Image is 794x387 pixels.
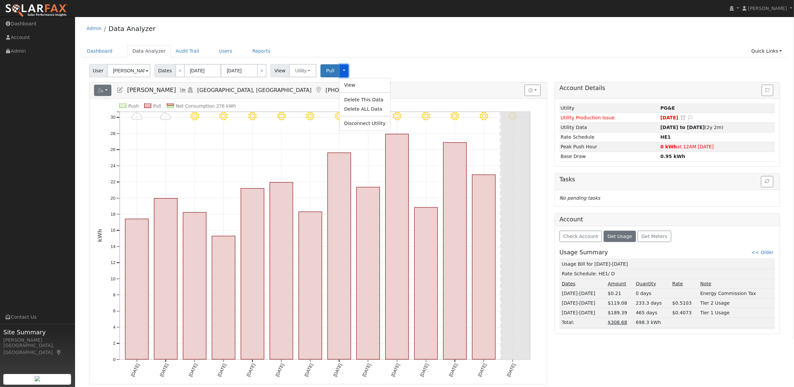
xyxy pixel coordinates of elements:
[187,87,194,93] a: Login As (last Never)
[328,153,351,360] rect: onclick=""
[561,269,774,279] td: Rate Schedule: HE1
[154,64,176,77] span: Dates
[257,64,266,77] a: >
[699,298,774,308] td: Tier 2 Usage
[636,309,670,316] div: 465 days
[289,64,316,77] button: Utility
[248,112,257,121] i: 9/13 - MostlyClear
[108,25,155,33] a: Data Analyzer
[113,309,115,314] text: 6
[448,363,459,378] text: [DATE]
[219,112,228,121] i: 9/12 - MostlyClear
[419,363,430,378] text: [DATE]
[127,87,176,93] span: [PERSON_NAME]
[561,308,607,318] td: [DATE]-[DATE]
[477,363,488,378] text: [DATE]
[315,87,322,93] a: Map
[160,112,171,121] i: 9/10 - MostlyCloudy
[246,363,256,378] text: [DATE]
[638,231,671,242] button: Get Meters
[700,281,711,286] u: Note
[560,216,583,223] h5: Account
[335,112,343,121] i: 9/16 - Clear
[751,250,773,255] a: << Older
[110,147,115,152] text: 26
[241,189,264,360] rect: onclick=""
[339,104,390,114] a: Delete ALL Data
[560,85,775,92] h5: Account Details
[608,320,627,325] u: $308.68
[607,298,635,308] td: $119.08
[451,112,459,121] i: 9/20 - MostlyClear
[560,231,602,242] button: Check Account
[97,229,103,242] text: kWh
[274,363,285,378] text: [DATE]
[110,212,115,217] text: 18
[116,87,124,93] a: Edit User (36143)
[131,112,142,121] i: 9/09 - MostlyCloudy
[56,350,62,355] a: Map
[339,119,390,128] a: Disconnect Utility
[560,103,659,113] td: Utility
[212,236,235,360] rect: onclick=""
[113,325,115,330] text: 4
[560,132,659,142] td: Rate Schedule
[154,198,177,359] rect: onclick=""
[171,45,204,57] a: Audit Trail
[672,300,698,307] div: $0.5103
[153,104,161,109] text: Pull
[560,152,659,161] td: Base Draw
[660,125,723,130] span: (2y 2m)
[748,6,787,11] span: [PERSON_NAME]
[604,231,636,242] button: Get Usage
[277,112,286,121] i: 9/14 - Clear
[660,105,675,111] strong: ID: 17220081, authorized: 08/25/25
[761,176,773,187] button: Refresh
[561,115,615,120] span: Utility Production Issue
[660,134,671,140] strong: D
[303,363,314,378] text: [DATE]
[3,337,71,344] div: [PERSON_NAME]
[561,298,607,308] td: [DATE]-[DATE]
[636,300,670,307] div: 233.3 days
[127,45,171,57] a: Data Analyzer
[332,363,343,378] text: [DATE]
[82,45,118,57] a: Dashboard
[3,342,71,356] div: [GEOGRAPHIC_DATA], [GEOGRAPHIC_DATA]
[270,182,293,359] rect: onclick=""
[326,68,334,73] span: Pull
[110,196,115,201] text: 20
[247,45,275,57] a: Reports
[607,308,635,318] td: $189.39
[110,228,115,233] text: 16
[89,64,107,77] span: User
[688,115,694,120] i: Edit Issue
[110,244,115,249] text: 14
[472,175,495,359] rect: onclick=""
[506,363,516,378] text: [DATE]
[110,115,115,120] text: 30
[217,363,227,378] text: [DATE]
[699,289,774,298] td: Energy Commission Tax
[659,142,775,152] td: at 12AM [DATE]
[762,85,773,96] button: Issue History
[560,142,659,152] td: Peak Push Hour
[563,234,598,239] span: Check Account
[320,64,340,77] button: Pull
[110,276,115,281] text: 10
[299,212,322,360] rect: onclick=""
[390,363,401,378] text: [DATE]
[110,131,115,136] text: 28
[3,328,71,337] span: Site Summary
[339,81,390,90] a: View
[87,26,102,31] a: Admin
[113,293,115,298] text: 8
[306,112,315,121] i: 9/15 - Clear
[110,179,115,184] text: 22
[325,87,374,93] span: [PHONE_NUMBER]
[415,208,438,360] rect: onclick=""
[660,154,685,159] strong: 0.95 kWh
[641,234,667,239] span: Get Meters
[444,143,467,360] rect: onclick=""
[480,112,488,121] i: 9/21 - MostlyClear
